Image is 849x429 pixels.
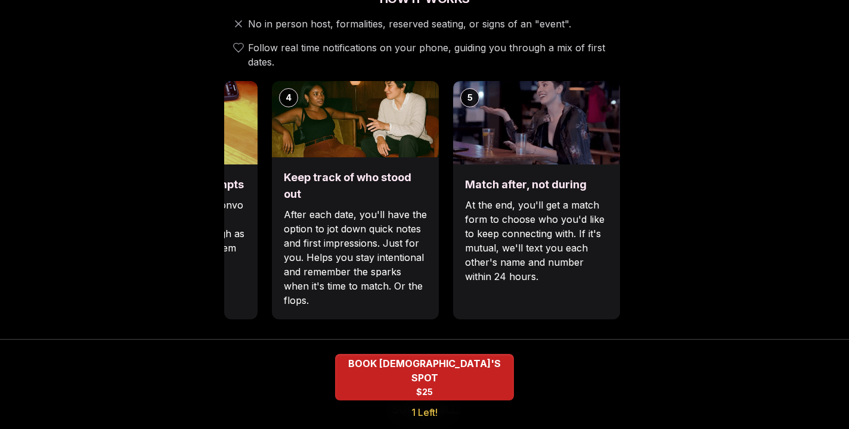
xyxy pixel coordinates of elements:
img: Keep track of who stood out [272,81,439,157]
span: No in person host, formalities, reserved seating, or signs of an "event". [248,17,571,31]
div: 4 [279,88,298,107]
span: Follow real time notifications on your phone, guiding you through a mix of first dates. [248,41,620,69]
img: Match after, not during [453,81,620,164]
span: 1 Left! [411,405,438,419]
p: After each date, you'll have the option to jot down quick notes and first impressions. Just for y... [284,207,427,307]
div: 5 [460,88,479,107]
button: BOOK QUEER WOMEN'S SPOT - 1 Left! [335,354,514,400]
span: BOOK [DEMOGRAPHIC_DATA]'S SPOT [335,356,514,385]
span: $25 [416,386,433,398]
p: At the end, you'll get a match form to choose who you'd like to keep connecting with. If it's mut... [465,198,608,284]
h3: Match after, not during [465,176,608,193]
h3: Keep track of who stood out [284,169,427,203]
